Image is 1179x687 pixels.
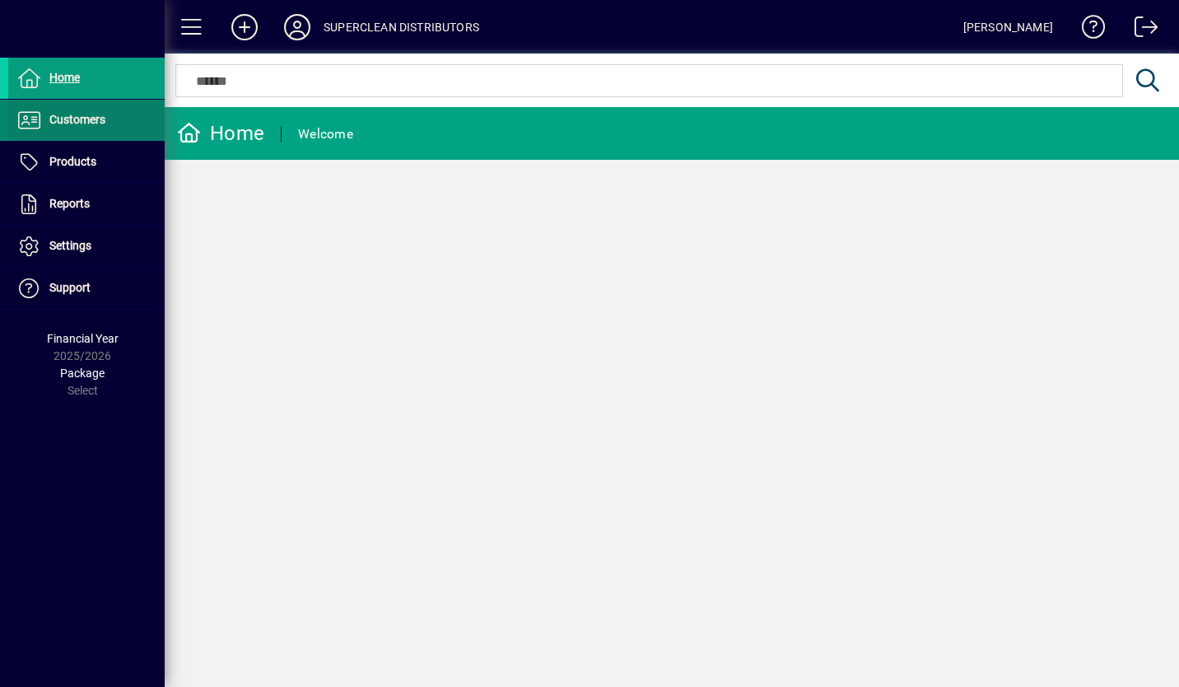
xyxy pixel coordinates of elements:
span: Package [60,367,105,380]
div: Home [177,120,264,147]
button: Profile [271,12,324,42]
span: Financial Year [47,332,119,345]
a: Products [8,142,165,183]
span: Home [49,71,80,84]
a: Reports [8,184,165,225]
a: Customers [8,100,165,141]
span: Customers [49,113,105,126]
a: Logout [1122,3,1158,57]
div: Welcome [298,121,353,147]
button: Add [218,12,271,42]
a: Knowledge Base [1069,3,1106,57]
div: SUPERCLEAN DISTRIBUTORS [324,14,479,40]
a: Support [8,268,165,309]
span: Reports [49,197,90,210]
span: Support [49,281,91,294]
div: [PERSON_NAME] [963,14,1053,40]
span: Settings [49,239,91,252]
a: Settings [8,226,165,267]
span: Products [49,155,96,168]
